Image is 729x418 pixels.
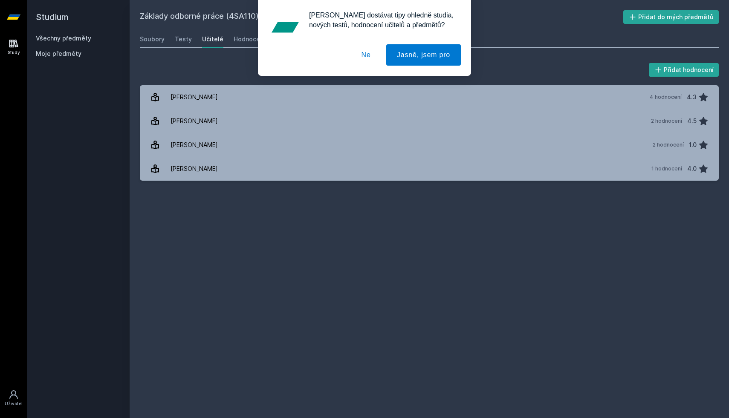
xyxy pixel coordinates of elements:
a: [PERSON_NAME] 4 hodnocení 4.3 [140,85,719,109]
div: 1 hodnocení [651,165,682,172]
button: Jasně, jsem pro [386,44,461,66]
div: 2 hodnocení [653,141,684,148]
button: Ne [351,44,382,66]
div: [PERSON_NAME] [171,112,218,130]
div: 4 hodnocení [650,94,682,101]
a: [PERSON_NAME] 1 hodnocení 4.0 [140,157,719,181]
img: notification icon [268,10,302,44]
div: [PERSON_NAME] [171,89,218,106]
a: [PERSON_NAME] 2 hodnocení 4.5 [140,109,719,133]
div: 4.0 [687,160,697,177]
div: 1.0 [689,136,697,153]
a: [PERSON_NAME] 2 hodnocení 1.0 [140,133,719,157]
div: [PERSON_NAME] [171,136,218,153]
div: 4.3 [687,89,697,106]
div: 2 hodnocení [651,118,682,124]
div: 4.5 [687,112,697,130]
a: Uživatel [2,385,26,411]
div: [PERSON_NAME] [171,160,218,177]
div: [PERSON_NAME] dostávat tipy ohledně studia, nových testů, hodnocení učitelů a předmětů? [302,10,461,30]
div: Uživatel [5,401,23,407]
